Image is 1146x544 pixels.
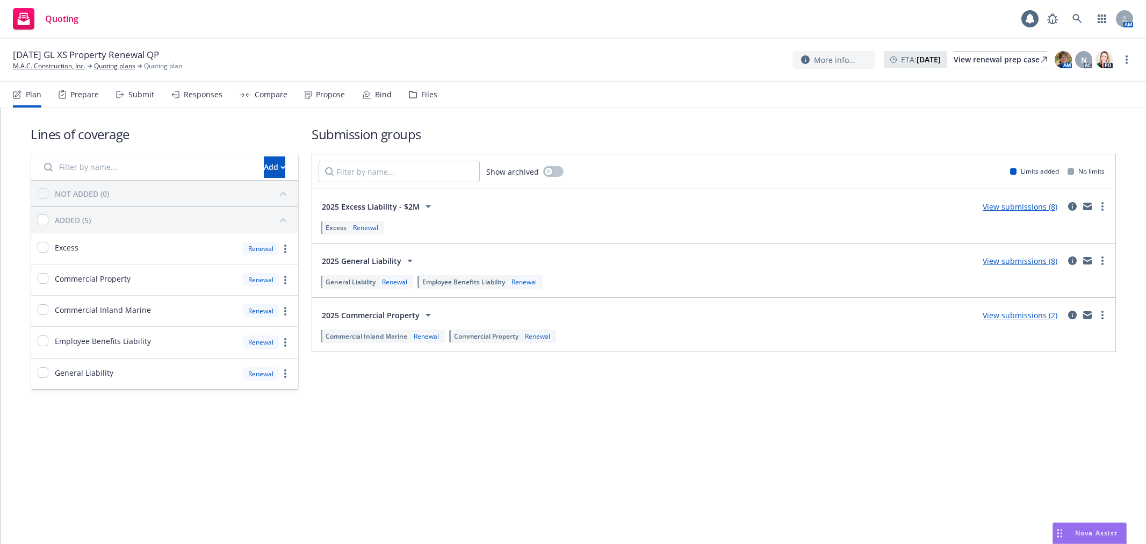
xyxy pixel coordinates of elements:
[322,201,420,212] span: 2025 Excess Liability - $2M
[1053,522,1127,544] button: Nova Assist
[13,48,159,61] span: [DATE] GL XS Property Renewal QP
[1053,523,1066,543] div: Drag to move
[1120,53,1133,66] a: more
[509,277,539,287] div: Renewal
[264,156,285,178] button: Add
[1081,309,1094,321] a: mail
[983,310,1057,320] a: View submissions (2)
[264,157,285,177] div: Add
[70,90,99,99] div: Prepare
[243,273,279,287] div: Renewal
[319,250,420,271] button: 2025 General Liability
[1010,167,1059,176] div: Limits added
[983,256,1057,266] a: View submissions (8)
[1066,309,1079,321] a: circleInformation
[26,90,41,99] div: Plan
[279,367,292,380] a: more
[55,273,131,284] span: Commercial Property
[128,90,154,99] div: Submit
[326,223,347,232] span: Excess
[243,335,279,349] div: Renewal
[45,15,78,23] span: Quoting
[55,304,151,316] span: Commercial Inland Marine
[55,185,292,202] button: NOT ADDED (0)
[319,304,438,326] button: 2025 Commercial Property
[9,4,83,34] a: Quoting
[243,304,279,318] div: Renewal
[1055,51,1072,68] img: photo
[486,166,539,177] span: Show archived
[312,125,1116,143] h1: Submission groups
[1042,8,1063,30] a: Report a Bug
[954,52,1047,68] div: View renewal prep case
[1075,528,1118,538] span: Nova Assist
[523,332,552,341] div: Renewal
[1066,200,1079,213] a: circleInformation
[322,310,420,321] span: 2025 Commercial Property
[279,274,292,287] a: more
[316,90,345,99] div: Propose
[279,336,292,349] a: more
[55,367,113,378] span: General Liability
[13,61,85,71] a: M.A.C. Construction, Inc.
[326,277,376,287] span: General Liability
[1091,8,1113,30] a: Switch app
[94,61,135,71] a: Quoting plans
[1081,54,1087,66] span: N
[55,242,78,253] span: Excess
[1095,51,1113,68] img: photo
[1096,309,1109,321] a: more
[31,125,299,143] h1: Lines of coverage
[954,51,1047,68] a: View renewal prep case
[255,90,287,99] div: Compare
[901,54,941,65] span: ETA :
[917,54,941,65] strong: [DATE]
[1096,200,1109,213] a: more
[55,335,151,347] span: Employee Benefits Liability
[38,156,257,178] input: Filter by name...
[55,211,292,228] button: ADDED (5)
[351,223,380,232] div: Renewal
[1066,254,1079,267] a: circleInformation
[983,202,1057,212] a: View submissions (8)
[454,332,518,341] span: Commercial Property
[814,54,855,66] span: More info...
[243,367,279,381] div: Renewal
[1066,8,1088,30] a: Search
[322,255,401,267] span: 2025 General Liability
[326,332,407,341] span: Commercial Inland Marine
[380,277,409,287] div: Renewal
[55,214,91,226] div: ADDED (5)
[279,242,292,255] a: more
[55,188,109,199] div: NOT ADDED (0)
[1096,254,1109,267] a: more
[184,90,222,99] div: Responses
[792,51,875,69] button: More info...
[421,90,437,99] div: Files
[1081,254,1094,267] a: mail
[243,242,279,255] div: Renewal
[1081,200,1094,213] a: mail
[375,90,392,99] div: Bind
[319,161,480,182] input: Filter by name...
[279,305,292,318] a: more
[144,61,182,71] span: Quoting plan
[412,332,441,341] div: Renewal
[1068,167,1105,176] div: No limits
[422,277,505,287] span: Employee Benefits Liability
[319,196,438,217] button: 2025 Excess Liability - $2M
